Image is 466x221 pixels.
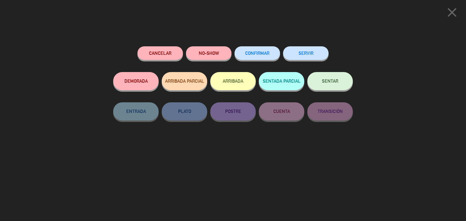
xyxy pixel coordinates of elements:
button: Cancelar [137,46,183,60]
span: CONFIRMAR [245,51,269,56]
button: SENTADA PARCIAL [259,72,304,90]
button: TRANSICIÓN [307,102,353,120]
button: PLATO [162,102,207,120]
button: CUENTA [259,102,304,120]
i: close [444,5,460,20]
button: ENTRADA [113,102,159,120]
button: ARRIBADA PARCIAL [162,72,207,90]
button: ARRIBADA [210,72,256,90]
button: DEMORADA [113,72,159,90]
button: POSTRE [210,102,256,120]
button: SENTAR [307,72,353,90]
button: CONFIRMAR [235,46,280,60]
span: ARRIBADA PARCIAL [165,78,204,84]
button: SERVIR [283,46,329,60]
span: SENTAR [322,78,338,84]
button: NO-SHOW [186,46,231,60]
button: close [443,5,461,22]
